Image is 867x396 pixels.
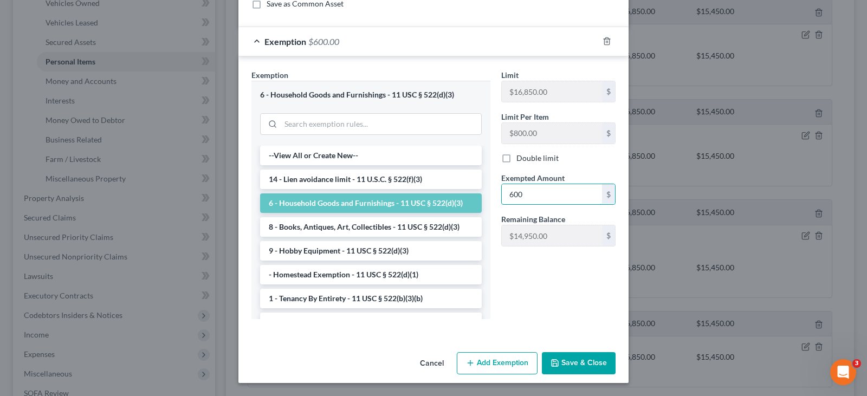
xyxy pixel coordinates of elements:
span: Exemption [264,36,306,47]
span: 3 [852,359,861,368]
button: Cancel [411,353,452,375]
label: Remaining Balance [501,213,565,225]
li: 6 - Household Goods and Furnishings - 11 USC § 522(d)(3) [260,193,482,213]
span: Exempted Amount [501,173,565,183]
div: $ [602,81,615,102]
input: -- [502,225,602,246]
input: -- [502,123,602,144]
div: $ [602,123,615,144]
li: 1 - Tenancy By Entirety - 11 USC § 522(b)(3)(b) [260,289,482,308]
li: 14 - Lien avoidance limit - 11 U.S.C. § 522(f)(3) [260,170,482,189]
iframe: Intercom live chat [830,359,856,385]
div: $ [602,225,615,246]
span: Exemption [251,70,288,80]
label: Limit Per Item [501,111,549,122]
li: - Homestead Exemption - 11 USC § 522(d)(1) [260,265,482,284]
li: --View All or Create New-- [260,146,482,165]
input: Search exemption rules... [281,114,481,134]
input: 0.00 [502,184,602,205]
span: $600.00 [308,36,339,47]
label: Double limit [516,153,559,164]
input: -- [502,81,602,102]
div: $ [602,184,615,205]
div: 6 - Household Goods and Furnishings - 11 USC § 522(d)(3) [260,90,482,100]
li: 1 - Burial Plot - 11 USC § 522(d)(1) [260,313,482,332]
li: 9 - Hobby Equipment - 11 USC § 522(d)(3) [260,241,482,261]
li: 8 - Books, Antiques, Art, Collectibles - 11 USC § 522(d)(3) [260,217,482,237]
span: Limit [501,70,519,80]
button: Add Exemption [457,352,538,375]
button: Save & Close [542,352,616,375]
